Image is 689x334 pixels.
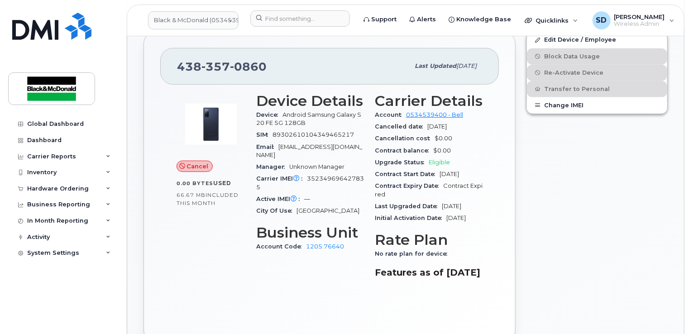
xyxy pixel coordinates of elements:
[256,207,297,214] span: City Of Use
[256,196,304,202] span: Active IMEI
[446,215,466,221] span: [DATE]
[429,159,450,166] span: Eligible
[371,15,397,24] span: Support
[256,224,364,241] h3: Business Unit
[614,20,665,28] span: Wireless Admin
[456,15,511,24] span: Knowledge Base
[177,60,267,73] span: 438
[536,17,569,24] span: Quicklinks
[415,62,456,69] span: Last updated
[306,243,344,250] a: 1205.76640
[256,143,362,158] span: [EMAIL_ADDRESS][DOMAIN_NAME]
[375,232,483,248] h3: Rate Plan
[289,163,344,170] span: Unknown Manager
[527,32,667,48] a: Edit Device / Employee
[375,93,483,109] h3: Carrier Details
[177,191,239,206] span: included this month
[256,175,364,190] span: 352349696427835
[148,11,239,29] a: Black & McDonald (0534539400)
[586,11,681,29] div: Sophie Dauth
[527,65,667,81] button: Re-Activate Device
[256,175,307,182] span: Carrier IMEI
[403,10,442,29] a: Alerts
[417,15,436,24] span: Alerts
[375,159,429,166] span: Upgrade Status
[201,60,230,73] span: 357
[614,13,665,20] span: [PERSON_NAME]
[596,15,607,26] span: SD
[442,10,517,29] a: Knowledge Base
[304,196,310,202] span: —
[375,267,483,278] h3: Features as of [DATE]
[527,97,667,114] button: Change IMEI
[518,11,584,29] div: Quicklinks
[297,207,359,214] span: [GEOGRAPHIC_DATA]
[177,192,206,198] span: 66.67 MB
[256,93,364,109] h3: Device Details
[440,171,459,177] span: [DATE]
[375,215,446,221] span: Initial Activation Date
[527,48,667,65] button: Block Data Usage
[256,111,361,126] span: Android Samsung Galaxy S20 FE 5G 128GB
[433,147,451,154] span: $0.00
[184,97,238,152] img: image20231002-3703462-zm6wmn.jpeg
[256,111,282,118] span: Device
[375,171,440,177] span: Contract Start Date
[375,182,443,189] span: Contract Expiry Date
[256,243,306,250] span: Account Code
[375,123,427,130] span: Cancelled date
[187,162,209,171] span: Cancel
[256,131,273,138] span: SIM
[273,131,354,138] span: 89302610104349465217
[357,10,403,29] a: Support
[442,203,461,210] span: [DATE]
[375,135,435,142] span: Cancellation cost
[250,10,350,27] input: Find something...
[256,143,278,150] span: Email
[435,135,452,142] span: $0.00
[427,123,447,130] span: [DATE]
[375,203,442,210] span: Last Upgraded Date
[177,180,213,186] span: 0.00 Bytes
[375,147,433,154] span: Contract balance
[406,111,463,118] a: 0534539400 - Bell
[375,182,483,197] span: Contract Expired
[456,62,477,69] span: [DATE]
[213,180,231,186] span: used
[375,250,452,257] span: No rate plan for device
[256,163,289,170] span: Manager
[375,111,406,118] span: Account
[527,81,667,97] button: Transfer to Personal
[544,69,603,76] span: Re-Activate Device
[230,60,267,73] span: 0860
